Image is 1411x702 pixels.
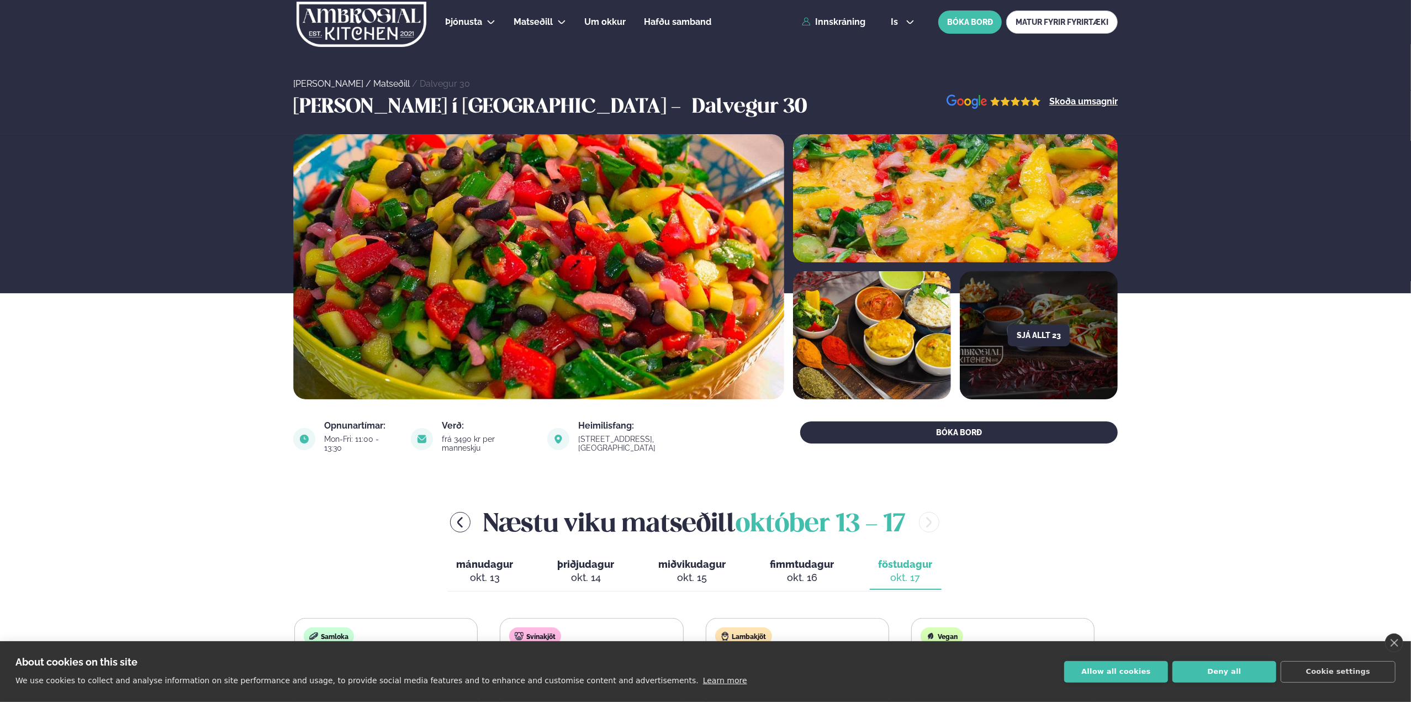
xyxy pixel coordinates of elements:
[659,558,726,570] span: miðvikudagur
[484,504,906,540] h2: Næstu viku matseðill
[366,78,373,89] span: /
[659,571,726,584] div: okt. 15
[584,17,626,27] span: Um okkur
[1281,661,1396,683] button: Cookie settings
[692,94,807,121] h3: Dalvegur 30
[891,18,901,27] span: is
[547,428,569,450] img: image alt
[1064,661,1168,683] button: Allow all cookies
[736,513,906,537] span: október 13 - 17
[412,78,420,89] span: /
[879,558,933,570] span: föstudagur
[293,94,686,121] h3: [PERSON_NAME] í [GEOGRAPHIC_DATA] -
[549,553,623,590] button: þriðjudagur okt. 14
[1172,661,1276,683] button: Deny all
[515,632,524,641] img: pork.svg
[578,441,731,455] a: link
[445,15,482,29] a: Þjónusta
[793,134,1118,262] img: image alt
[882,18,923,27] button: is
[703,676,747,685] a: Learn more
[450,512,471,532] button: menu-btn-left
[947,94,1041,109] img: image alt
[15,676,699,685] p: We use cookies to collect and analyse information on site performance and usage, to provide socia...
[870,553,942,590] button: föstudagur okt. 17
[420,78,470,89] a: Dalvegur 30
[800,421,1118,444] button: BÓKA BORÐ
[644,17,711,27] span: Hafðu samband
[295,2,427,47] img: logo
[293,428,315,450] img: image alt
[650,553,735,590] button: miðvikudagur okt. 15
[1049,97,1118,106] a: Skoða umsagnir
[919,512,939,532] button: menu-btn-right
[802,17,865,27] a: Innskráning
[770,558,834,570] span: fimmtudagur
[584,15,626,29] a: Um okkur
[938,10,1002,34] button: BÓKA BORÐ
[1008,324,1070,346] button: Sjá allt 23
[442,435,534,452] div: frá 3490 kr per manneskju
[457,571,514,584] div: okt. 13
[324,435,398,452] div: Mon-Fri: 11:00 - 13:30
[309,632,318,641] img: sandwich-new-16px.svg
[558,571,615,584] div: okt. 14
[879,571,933,584] div: okt. 17
[578,421,731,430] div: Heimilisfang:
[514,15,553,29] a: Matseðill
[442,421,534,430] div: Verð:
[1385,634,1403,652] a: close
[578,435,731,452] div: [STREET_ADDRESS], [GEOGRAPHIC_DATA]
[721,632,730,641] img: Lamb.svg
[762,553,843,590] button: fimmtudagur okt. 16
[293,78,363,89] a: [PERSON_NAME]
[448,553,522,590] button: mánudagur okt. 13
[644,15,711,29] a: Hafðu samband
[926,632,935,641] img: Vegan.svg
[324,421,398,430] div: Opnunartímar:
[445,17,482,27] span: Þjónusta
[373,78,410,89] a: Matseðill
[411,428,433,450] img: image alt
[793,271,951,399] img: image alt
[293,134,784,399] img: image alt
[770,571,834,584] div: okt. 16
[304,627,354,645] div: Samloka
[558,558,615,570] span: þriðjudagur
[457,558,514,570] span: mánudagur
[715,627,772,645] div: Lambakjöt
[514,17,553,27] span: Matseðill
[1006,10,1118,34] a: MATUR FYRIR FYRIRTÆKI
[15,656,138,668] strong: About cookies on this site
[921,627,963,645] div: Vegan
[509,627,561,645] div: Svínakjöt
